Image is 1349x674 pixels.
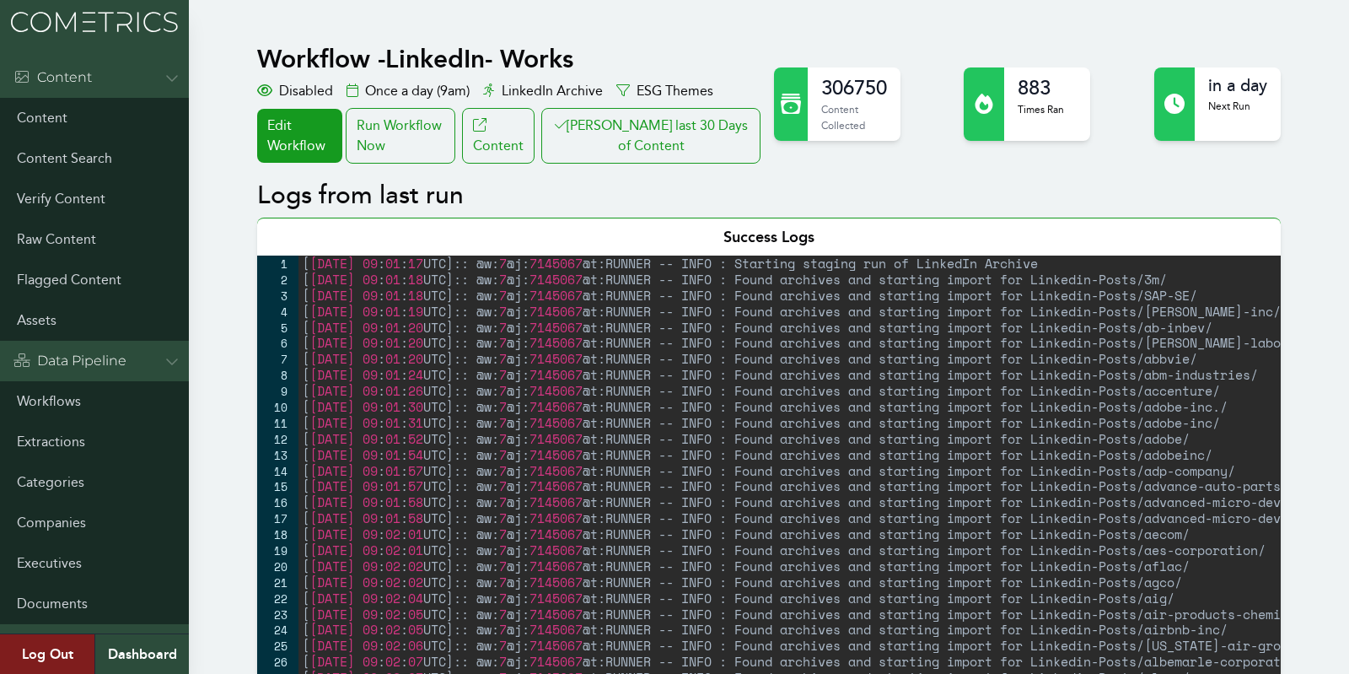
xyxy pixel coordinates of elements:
div: 16 [257,494,298,510]
div: 14 [257,463,298,479]
div: ESG Themes [616,81,713,101]
div: Data Pipeline [13,351,126,371]
div: 23 [257,607,298,623]
div: 1 [257,256,298,272]
div: LinkedIn Archive [483,81,603,101]
div: 13 [257,447,298,463]
div: Content [13,67,92,88]
div: 26 [257,654,298,670]
div: 12 [257,431,298,447]
div: Run Workflow Now [346,108,455,164]
div: Disabled [257,81,333,101]
div: Success Logs [257,218,1280,256]
a: Content [462,108,535,164]
div: 9 [257,383,298,399]
div: 15 [257,478,298,494]
a: Edit Workflow [257,109,341,163]
div: 20 [257,558,298,574]
p: Times Ran [1018,101,1064,118]
h1: Workflow - LinkedIn- Works [257,44,764,74]
h2: Logs from last run [257,181,1280,211]
div: 8 [257,367,298,383]
div: 4 [257,304,298,320]
a: Dashboard [94,634,189,674]
div: 2 [257,272,298,288]
h2: in a day [1208,74,1267,98]
div: 25 [257,638,298,654]
h2: 306750 [821,74,887,101]
div: 7 [257,351,298,367]
h2: 883 [1018,74,1064,101]
button: [PERSON_NAME] last 30 Days of Content [541,108,760,164]
div: 3 [257,288,298,304]
div: 6 [257,335,298,351]
div: 17 [257,510,298,526]
p: Content Collected [821,101,887,134]
div: 5 [257,320,298,336]
div: 10 [257,399,298,415]
div: 22 [257,590,298,607]
div: Once a day (9am) [347,81,470,101]
div: 19 [257,542,298,558]
div: 18 [257,526,298,542]
p: Next Run [1208,98,1267,115]
div: 24 [257,622,298,638]
div: 11 [257,415,298,431]
div: 21 [257,574,298,590]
